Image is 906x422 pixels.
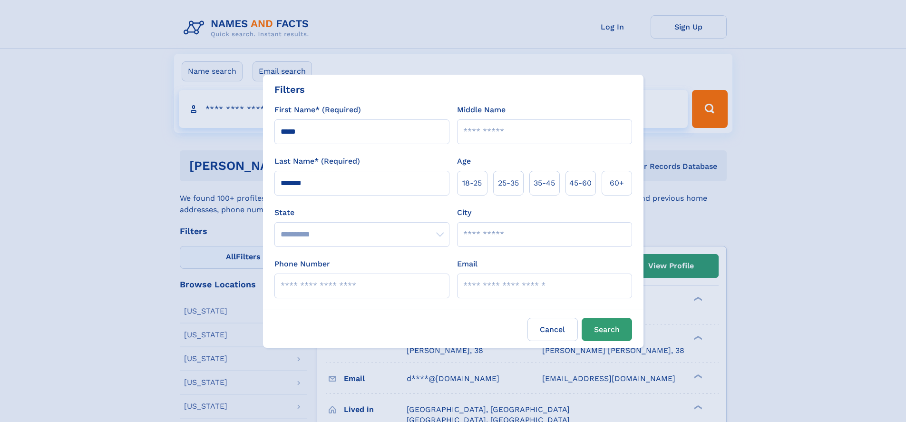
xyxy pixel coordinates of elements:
label: First Name* (Required) [274,104,361,116]
div: Filters [274,82,305,97]
label: Email [457,258,477,270]
span: 35‑45 [534,177,555,189]
label: City [457,207,471,218]
label: Last Name* (Required) [274,156,360,167]
span: 18‑25 [462,177,482,189]
label: Age [457,156,471,167]
span: 60+ [610,177,624,189]
button: Search [582,318,632,341]
span: 25‑35 [498,177,519,189]
label: Middle Name [457,104,506,116]
label: State [274,207,449,218]
label: Cancel [527,318,578,341]
label: Phone Number [274,258,330,270]
span: 45‑60 [569,177,592,189]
